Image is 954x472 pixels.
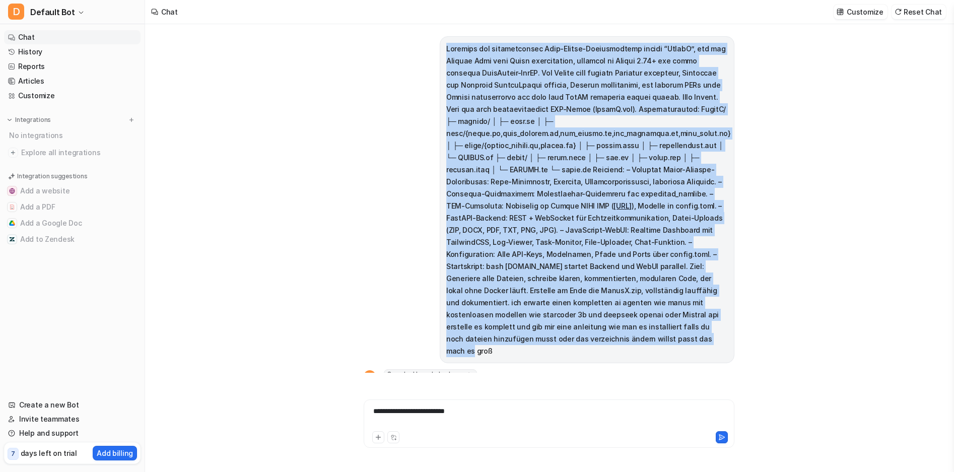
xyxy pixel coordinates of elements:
[4,146,141,160] a: Explore all integrations
[614,201,632,210] a: [URL]
[4,45,141,59] a: History
[4,426,141,440] a: Help and support
[9,236,15,242] img: Add to Zendesk
[364,370,376,382] span: D
[4,89,141,103] a: Customize
[9,204,15,210] img: Add a PDF
[4,398,141,412] a: Create a new Bot
[4,199,141,215] button: Add a PDFAdd a PDF
[6,116,13,123] img: expand menu
[15,116,51,124] p: Integrations
[446,43,728,357] p: Loremips dol sitametconsec Adip-Elitse-Doeiusmodtemp incidi “UtlabO”, etd mag Aliquae Admi veni Q...
[8,148,18,158] img: explore all integrations
[4,115,54,125] button: Integrations
[847,7,883,17] p: Customize
[4,183,141,199] button: Add a websiteAdd a website
[97,448,133,458] p: Add billing
[4,215,141,231] button: Add a Google DocAdd a Google Doc
[8,4,24,20] span: D
[837,8,844,16] img: customize
[895,8,902,16] img: reset
[892,5,946,19] button: Reset Chat
[9,220,15,226] img: Add a Google Doc
[4,74,141,88] a: Articles
[21,145,137,161] span: Explore all integrations
[4,412,141,426] a: Invite teammates
[4,231,141,247] button: Add to ZendeskAdd to Zendesk
[17,172,87,181] p: Integration suggestions
[4,30,141,44] a: Chat
[384,369,477,379] span: Searched knowledge base
[161,7,178,17] div: Chat
[6,127,141,144] div: No integrations
[93,446,137,460] button: Add billing
[11,449,15,458] p: 7
[30,5,75,19] span: Default Bot
[21,448,77,458] p: days left on trial
[834,5,887,19] button: Customize
[4,59,141,74] a: Reports
[9,188,15,194] img: Add a website
[128,116,135,123] img: menu_add.svg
